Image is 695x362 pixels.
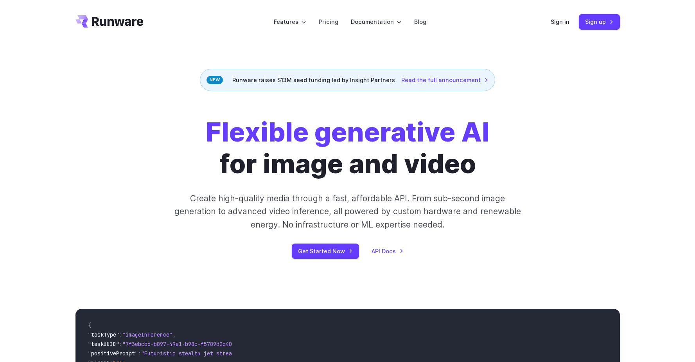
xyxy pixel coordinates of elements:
[551,17,569,26] a: Sign in
[122,340,241,348] span: "7f3ebcb6-b897-49e1-b98c-f5789d2d40d7"
[579,14,620,29] a: Sign up
[401,75,488,84] a: Read the full announcement
[88,322,91,329] span: {
[119,331,122,338] span: :
[206,116,490,179] h1: for image and video
[88,350,138,357] span: "positivePrompt"
[173,192,522,231] p: Create high-quality media through a fast, affordable API. From sub-second image generation to adv...
[292,244,359,259] a: Get Started Now
[88,331,119,338] span: "taskType"
[200,69,495,91] div: Runware raises $13M seed funding led by Insight Partners
[122,331,172,338] span: "imageInference"
[119,340,122,348] span: :
[141,350,426,357] span: "Futuristic stealth jet streaking through a neon-lit cityscape with glowing purple exhaust"
[138,350,141,357] span: :
[351,17,402,26] label: Documentation
[172,331,176,338] span: ,
[372,247,404,256] a: API Docs
[274,17,306,26] label: Features
[319,17,338,26] a: Pricing
[414,17,426,26] a: Blog
[88,340,119,348] span: "taskUUID"
[75,15,144,28] a: Go to /
[206,116,490,148] strong: Flexible generative AI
